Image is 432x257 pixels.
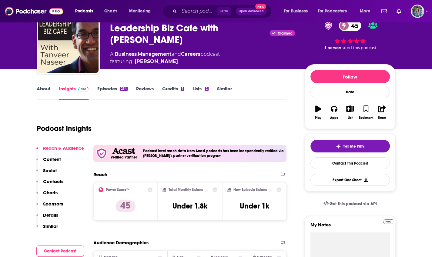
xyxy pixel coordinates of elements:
button: Contacts [36,179,63,190]
button: Share [374,102,390,123]
img: Podchaser Pro [78,87,89,92]
button: Export One-Sheet [310,174,390,186]
span: Podcasts [75,7,93,15]
span: Logged in as EllaDavidson [411,5,424,18]
span: Ctrl K [217,7,231,15]
img: User Profile [411,5,424,18]
button: Apps [326,102,342,123]
span: Open Advanced [239,10,264,13]
a: InsightsPodchaser Pro [59,86,89,100]
img: tell me why sparkle [336,144,341,149]
span: For Podcasters [318,7,347,15]
div: Search podcasts, credits, & more... [168,4,277,18]
h3: Under 1k [240,202,269,211]
span: For Business [284,7,308,15]
img: Leadership Biz Cafe with Tanveer Naseer [38,12,99,73]
button: Follow [310,70,390,83]
img: Podchaser Pro [383,219,393,224]
button: Sponsors [36,201,63,212]
span: 45 [345,20,361,31]
p: Details [43,212,58,218]
label: My Notes [310,222,390,232]
p: Charts [43,190,58,195]
button: Social [36,168,57,179]
span: More [360,7,370,15]
button: Similar [36,223,58,235]
button: Play [310,102,326,123]
p: Content [43,156,61,162]
button: open menu [71,6,101,16]
h2: Power Score™ [106,188,129,192]
button: Content [36,156,61,168]
div: verified Badge45 1 personrated this podcast [305,16,396,54]
a: Similar [217,86,232,100]
a: Show notifications dropdown [379,6,389,16]
button: open menu [314,6,356,16]
h2: Total Monthly Listens [169,188,203,192]
div: Rate [310,86,390,98]
h2: Reach [93,172,107,177]
div: Share [378,116,386,120]
p: Social [43,168,57,173]
a: Contact This Podcast [310,157,390,169]
span: Charts [104,7,117,15]
a: Episodes254 [97,86,127,100]
a: About [37,86,50,100]
span: Claimed [278,32,293,35]
button: Reach & Audience [36,145,84,156]
div: List [348,116,353,120]
span: rated this podcast [341,45,377,50]
h5: Verified Partner [111,155,137,159]
button: open menu [280,6,315,16]
button: tell me why sparkleTell Me Why [310,140,390,152]
span: Get this podcast via API [330,201,377,206]
a: Lists2 [193,86,208,100]
button: Open AdvancedNew [236,8,266,15]
div: 1 [181,87,184,91]
a: Get this podcast via API [319,196,382,211]
img: verfied icon [96,148,108,159]
button: open menu [125,6,159,16]
button: Charts [36,190,58,201]
a: Reviews [136,86,154,100]
img: Acast [112,148,135,154]
div: Apps [330,116,338,120]
button: Details [36,212,58,223]
h4: Podcast level reach data from Acast podcasts has been independently verified via [PERSON_NAME]'s ... [143,149,284,158]
img: Podchaser - Follow, Share and Rate Podcasts [5,5,63,17]
a: Pro website [383,218,393,224]
h2: Audience Demographics [93,240,149,245]
p: Similar [43,223,58,229]
a: Business [115,51,137,57]
a: Management [138,51,172,57]
p: 45 [116,200,136,212]
a: 45 [339,20,361,31]
div: 254 [120,87,127,91]
div: A podcast [110,51,220,65]
button: Show profile menu [411,5,424,18]
span: , [137,51,138,57]
div: Bookmark [359,116,373,120]
div: Play [315,116,321,120]
a: Credits1 [162,86,184,100]
button: Contact Podcast [36,245,84,257]
span: 1 person [325,45,341,50]
h3: Under 1.8k [172,202,207,211]
a: Careers [181,51,200,57]
span: featuring [110,58,220,65]
p: Reach & Audience [43,145,84,151]
input: Search podcasts, credits, & more... [179,6,217,16]
h1: Podcast Insights [37,124,92,133]
p: Sponsors [43,201,63,207]
a: Tanveer Naseer [135,58,178,65]
img: verified Badge [323,22,334,30]
p: Contacts [43,179,63,184]
a: Show notifications dropdown [394,6,404,16]
a: Charts [100,6,121,16]
span: and [172,51,181,57]
div: 2 [205,87,208,91]
button: List [342,102,358,123]
span: Tell Me Why [343,144,364,149]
